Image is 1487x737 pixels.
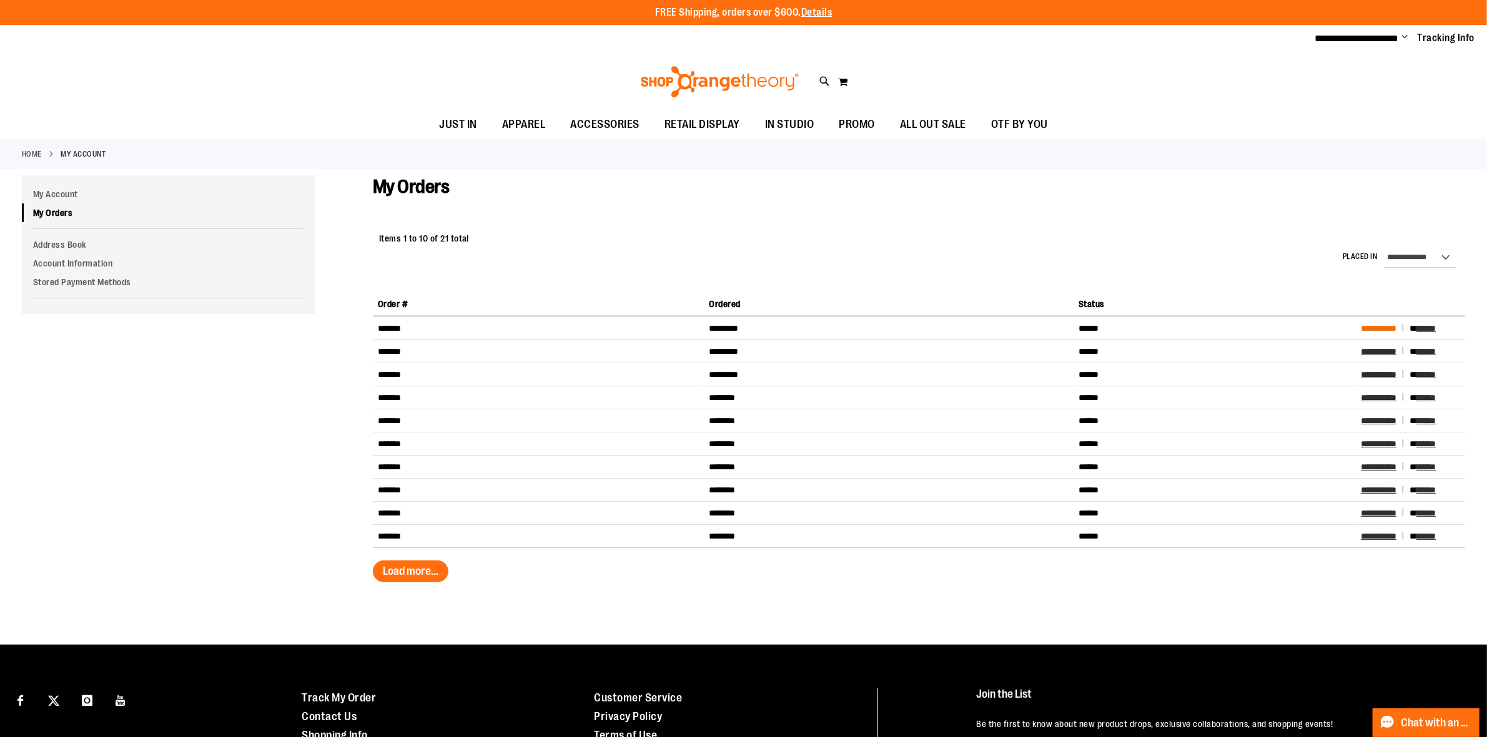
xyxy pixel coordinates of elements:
th: Order # [373,293,704,316]
button: Load more... [373,560,448,582]
a: Visit our X page [43,688,65,710]
p: FREE Shipping, orders over $600. [655,6,832,20]
a: Tracking Info [1418,31,1475,45]
a: Home [22,149,42,160]
a: Visit our Youtube page [110,688,132,710]
a: My Account [22,185,315,203]
h4: Join the List [977,688,1454,711]
img: Shop Orangetheory [639,66,801,97]
a: Visit our Facebook page [9,688,31,710]
a: Details [801,7,832,18]
a: Account Information [22,254,315,273]
a: Contact Us [302,710,357,723]
a: Customer Service [595,691,683,704]
span: OTF BY YOU [991,110,1048,139]
span: RETAIL DISPLAY [664,110,740,139]
a: Stored Payment Methods [22,273,315,291]
button: Chat with an Expert [1373,708,1480,737]
a: Track My Order [302,691,376,704]
span: APPAREL [502,110,546,139]
label: Placed in [1343,251,1378,262]
th: Ordered [704,293,1074,316]
span: ALL OUT SALE [900,110,966,139]
p: Be the first to know about new product drops, exclusive collaborations, and shopping events! [977,718,1454,730]
a: Privacy Policy [595,710,663,723]
a: My Orders [22,203,315,222]
button: Account menu [1402,32,1408,44]
span: Load more... [383,565,438,577]
span: ACCESSORIES [570,110,640,139]
span: My Orders [373,176,450,197]
span: JUST IN [439,110,477,139]
span: IN STUDIO [765,110,814,139]
strong: My Account [61,149,106,160]
img: Twitter [48,695,59,706]
span: Items 1 to 10 of 21 total [379,233,470,243]
th: Status [1074,293,1356,316]
span: Chat with an Expert [1401,717,1472,729]
a: Visit our Instagram page [76,688,98,710]
a: Address Book [22,235,315,254]
span: PROMO [839,110,875,139]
